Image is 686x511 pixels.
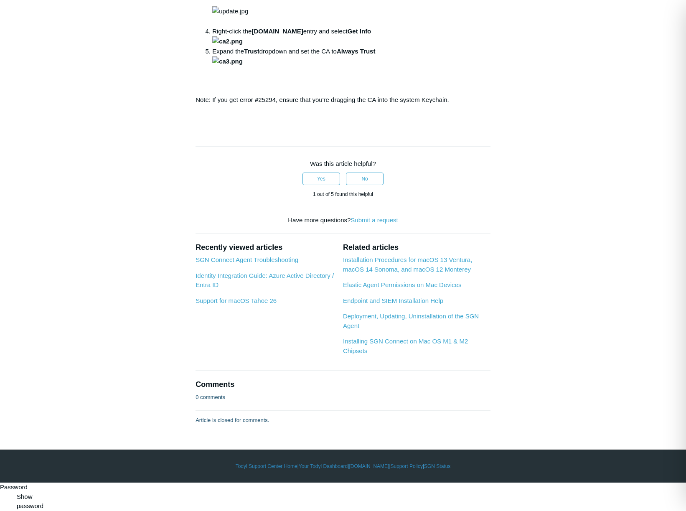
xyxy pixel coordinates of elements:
a: Installation Procedures for macOS 13 Ventura, macOS 14 Sonoma, and macOS 12 Monterey [343,256,472,273]
img: ca3.png [212,56,243,66]
h2: Comments [196,379,490,390]
img: ca2.png [212,36,243,46]
a: Elastic Agent Permissions on Mac Devices [343,281,461,288]
div: Have more questions? [196,216,490,225]
button: This article was not helpful [346,173,384,185]
strong: Get Info [212,28,371,45]
div: | | | | [101,463,585,470]
a: Support Policy [391,463,423,470]
a: SGN Status [424,463,450,470]
strong: Always Trust [212,48,375,65]
li: Right-click the entry and select [212,26,490,46]
a: SGN Connect Agent Troubleshooting [196,256,298,263]
h2: Related articles [343,242,490,253]
span: 1 out of 5 found this helpful [313,191,373,197]
a: Deployment, Updating, Uninstallation of the SGN Agent [343,313,479,329]
p: 0 comments [196,393,225,402]
span: Was this article helpful? [310,160,376,167]
a: Installing SGN Connect on Mac OS M1 & M2 Chipsets [343,338,468,354]
p: Note: If you get error #25294, ensure that you're dragging the CA into the system Keychain. [196,95,490,105]
h2: Recently viewed articles [196,242,335,253]
strong: [DOMAIN_NAME] [252,28,303,35]
a: Endpoint and SIEM Installation Help [343,297,443,304]
a: [DOMAIN_NAME] [349,463,389,470]
a: Your Todyl Dashboard [299,463,348,470]
button: This article was helpful [302,173,340,185]
li: Expand the dropdown and set the CA to [212,46,490,86]
a: Support for macOS Tahoe 26 [196,297,277,304]
a: Submit a request [351,216,398,224]
strong: Trust [244,48,259,55]
a: Identity Integration Guide: Azure Active Directory / Entra ID [196,272,334,289]
p: Article is closed for comments. [196,416,269,425]
a: Todyl Support Center Home [236,463,297,470]
img: update.jpg [212,6,248,16]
